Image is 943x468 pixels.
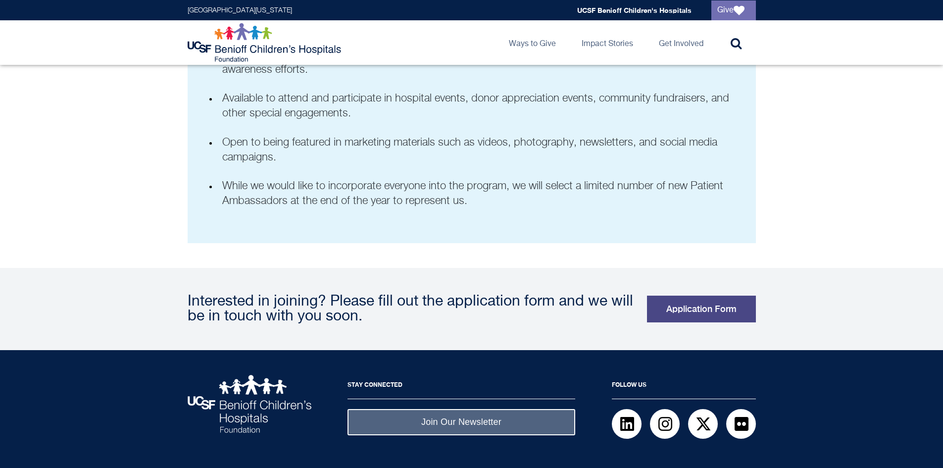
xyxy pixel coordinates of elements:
p: Open to being featured in marketing materials such as videos, photography, newsletters, and socia... [222,135,741,165]
a: Give [711,0,756,20]
img: UCSF Benioff Children's Hospitals [188,375,311,433]
a: UCSF Benioff Children's Hospitals [577,6,692,14]
h2: Follow Us [612,375,756,399]
h2: Stay Connected [347,375,575,399]
p: While we would like to incorporate everyone into the program, we will select a limited number of ... [222,179,741,208]
a: Ways to Give [501,20,564,65]
a: [GEOGRAPHIC_DATA][US_STATE] [188,7,292,14]
div: Interested in joining? Please fill out the application form and we will be in touch with you soon. [188,294,637,324]
a: Get Involved [651,20,711,65]
a: Application Form [647,296,756,322]
p: Available to attend and participate in hospital events, donor appreciation events, community fund... [222,91,741,121]
a: Impact Stories [574,20,641,65]
img: Logo for UCSF Benioff Children's Hospitals Foundation [188,23,344,62]
a: Join Our Newsletter [347,409,575,435]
